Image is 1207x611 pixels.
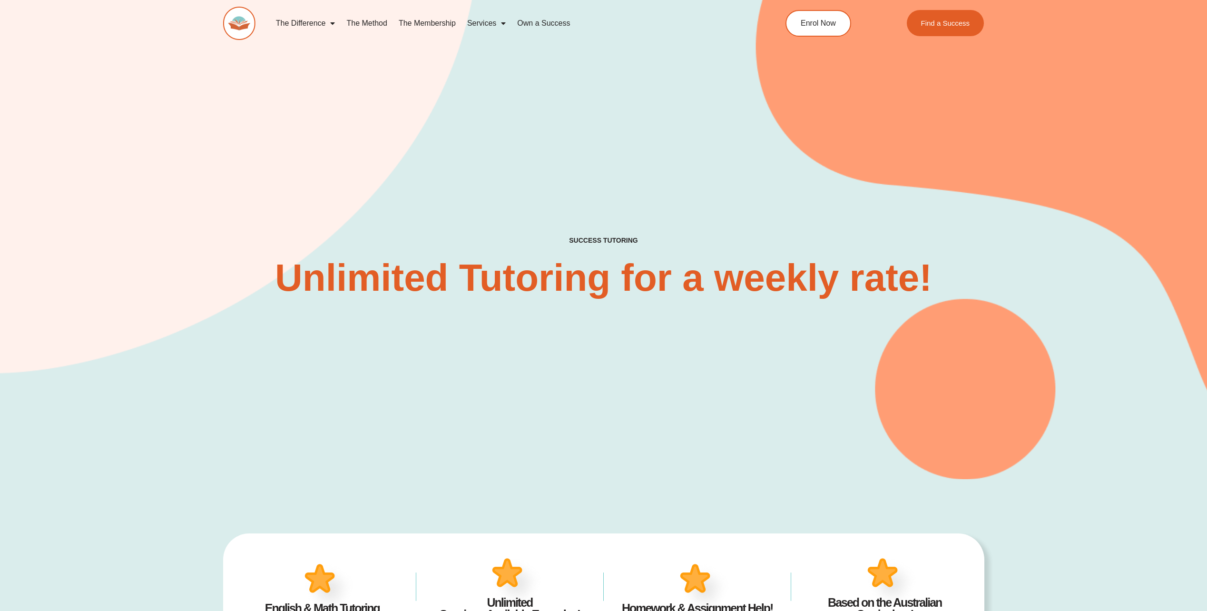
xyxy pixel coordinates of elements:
a: Enrol Now [785,10,851,37]
a: Find a Success [907,10,984,36]
h2: Unlimited Tutoring for a weekly rate! [273,259,935,297]
nav: Menu [270,12,742,34]
a: Services [461,12,511,34]
a: The Difference [270,12,341,34]
span: Find a Success [921,20,970,27]
a: The Method [341,12,393,34]
a: The Membership [393,12,461,34]
h4: SUCCESS TUTORING​ [491,237,716,245]
span: Enrol Now [801,20,836,27]
a: Own a Success [511,12,576,34]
